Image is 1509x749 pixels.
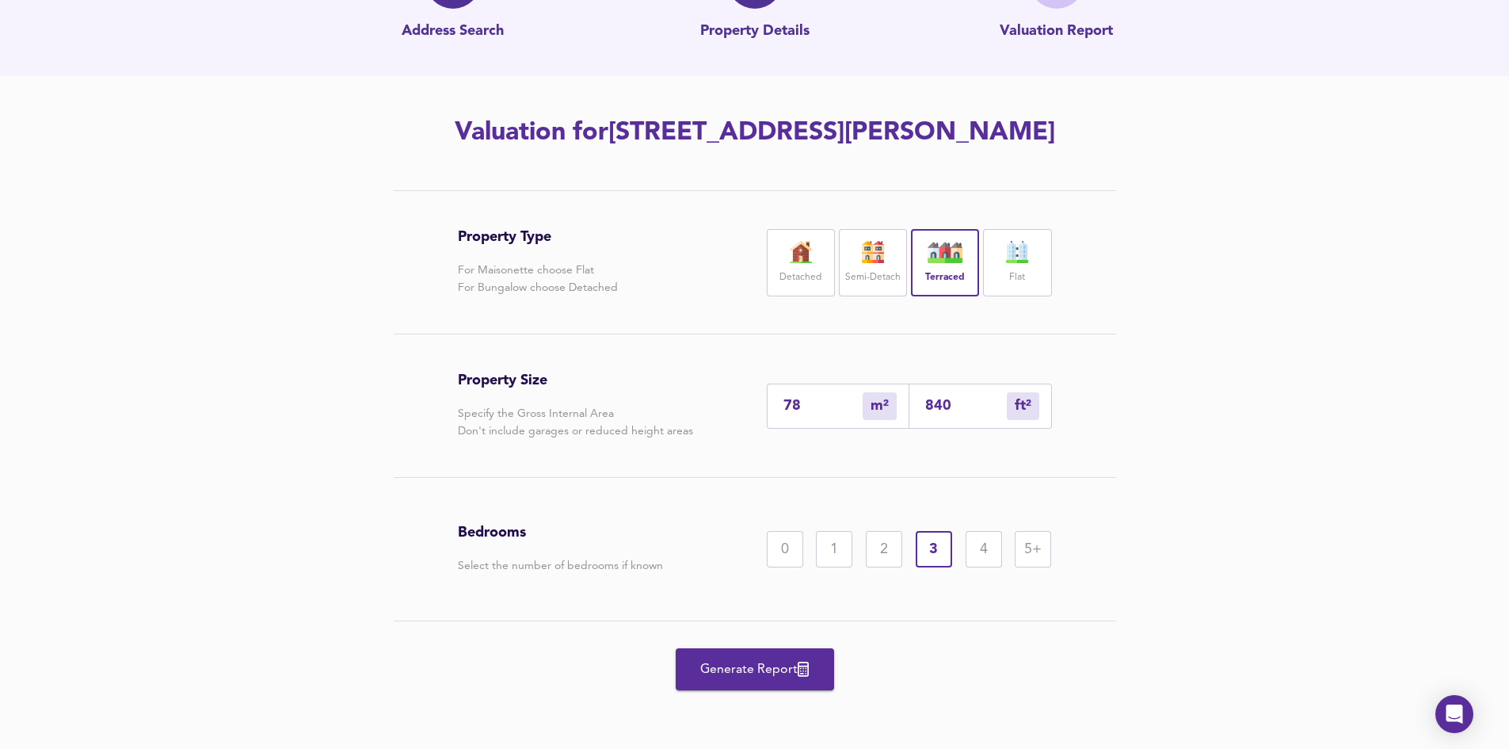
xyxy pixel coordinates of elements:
[983,229,1051,296] div: Flat
[676,648,834,690] button: Generate Report
[866,531,902,567] div: 2
[839,229,907,296] div: Semi-Detach
[845,268,901,288] label: Semi-Detach
[1000,21,1113,42] p: Valuation Report
[863,392,897,420] div: m²
[779,268,821,288] label: Detached
[1015,531,1051,567] div: 5+
[916,531,952,567] div: 3
[783,397,863,414] input: Enter sqm
[402,21,504,42] p: Address Search
[767,531,803,567] div: 0
[458,524,663,541] h3: Bedrooms
[1435,695,1473,733] div: Open Intercom Messenger
[458,557,663,575] p: Select the number of bedrooms if known
[853,241,893,263] img: house-icon
[700,21,810,42] p: Property Details
[911,229,979,296] div: Terraced
[458,228,618,246] h3: Property Type
[997,241,1037,263] img: flat-icon
[925,268,965,288] label: Terraced
[1007,392,1039,420] div: m²
[307,116,1203,151] h2: Valuation for [STREET_ADDRESS][PERSON_NAME]
[925,397,1007,414] input: Sqft
[1009,268,1025,288] label: Flat
[816,531,852,567] div: 1
[925,241,965,263] img: house-icon
[767,229,835,296] div: Detached
[458,262,618,296] p: For Maisonette choose Flat For Bungalow choose Detached
[458,372,693,389] h3: Property Size
[966,531,1002,567] div: 4
[692,659,818,681] span: Generate Report
[458,405,693,440] p: Specify the Gross Internal Area Don't include garages or reduced height areas
[781,241,821,263] img: house-icon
